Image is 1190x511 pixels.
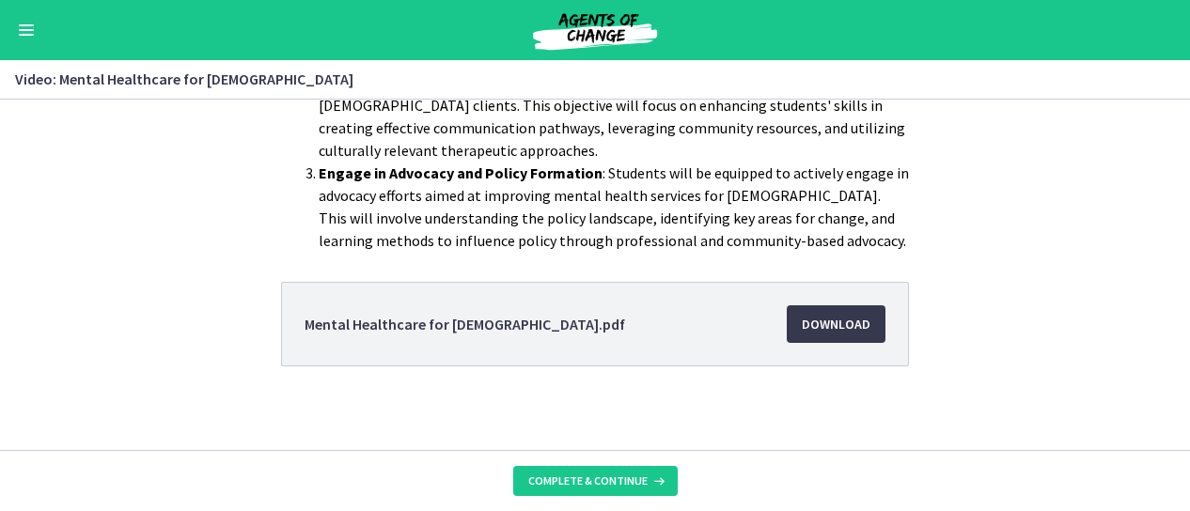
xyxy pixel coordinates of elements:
[15,68,1152,90] h3: Video: Mental Healthcare for [DEMOGRAPHIC_DATA]
[787,305,885,343] a: Download
[482,8,708,53] img: Agents of Change Social Work Test Prep
[513,466,678,496] button: Complete & continue
[528,473,648,488] span: Complete & continue
[319,49,909,162] li: : Students will learn to develop and apply culturally competent intervention strategies that are ...
[319,162,909,252] li: : Students will be equipped to actively engage in advocacy efforts aimed at improving mental heal...
[802,313,870,335] span: Download
[15,19,38,41] button: Enable menu
[305,313,625,335] span: Mental Healthcare for [DEMOGRAPHIC_DATA].pdf
[319,163,603,182] strong: Engage in Advocacy and Policy Formation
